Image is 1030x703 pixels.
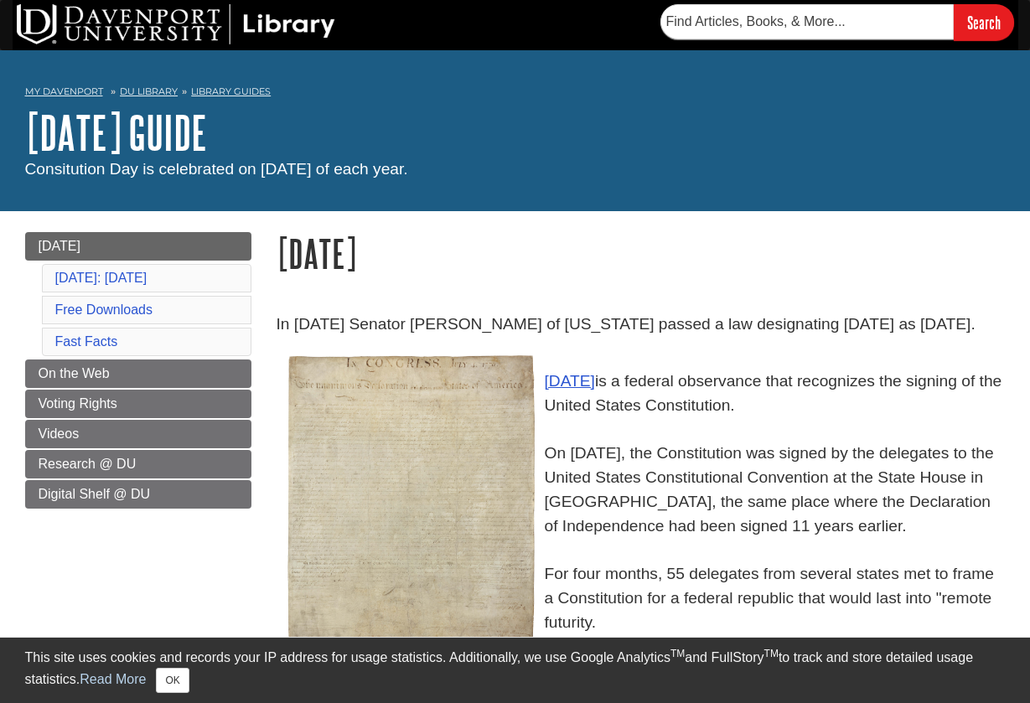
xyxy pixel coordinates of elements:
a: Videos [25,420,251,448]
span: Digital Shelf @ DU [39,487,151,501]
p: In [DATE] Senator [PERSON_NAME] of [US_STATE] passed a law designating [DATE] as [DATE]. [277,313,1006,337]
a: Library Guides [191,85,271,97]
span: Videos [39,426,80,441]
a: Voting Rights [25,390,251,418]
a: Fast Facts [55,334,118,349]
span: [DATE] [39,239,80,253]
a: DU Library [120,85,178,97]
p: is a federal observance that recognizes the signing of the United States Constitution. On [DATE],... [277,345,1006,635]
a: On the Web [25,359,251,388]
span: On the Web [39,366,110,380]
img: DU Library [17,4,335,44]
a: [DATE] [545,372,595,390]
a: Read More [80,672,146,686]
form: Searches DU Library's articles, books, and more [660,4,1014,40]
sup: TM [670,648,685,659]
a: Research @ DU [25,450,251,478]
a: Free Downloads [55,302,153,317]
a: Digital Shelf @ DU [25,480,251,509]
span: Consitution Day is celebrated on [DATE] of each year. [25,160,408,178]
div: This site uses cookies and records your IP address for usage statistics. Additionally, we use Goo... [25,648,1006,693]
img: U.S. Constitution [285,354,536,659]
h1: [DATE] [277,232,1006,275]
a: [DATE]: [DATE] [55,271,148,285]
a: [DATE] [25,232,251,261]
span: Voting Rights [39,396,117,411]
input: Search [954,4,1014,40]
button: Close [156,668,189,693]
nav: breadcrumb [25,80,1006,107]
a: [DATE] Guide [25,106,207,158]
span: Research @ DU [39,457,137,471]
a: My Davenport [25,85,103,99]
sup: TM [764,648,779,659]
input: Find Articles, Books, & More... [660,4,954,39]
div: Guide Page Menu [25,232,251,509]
